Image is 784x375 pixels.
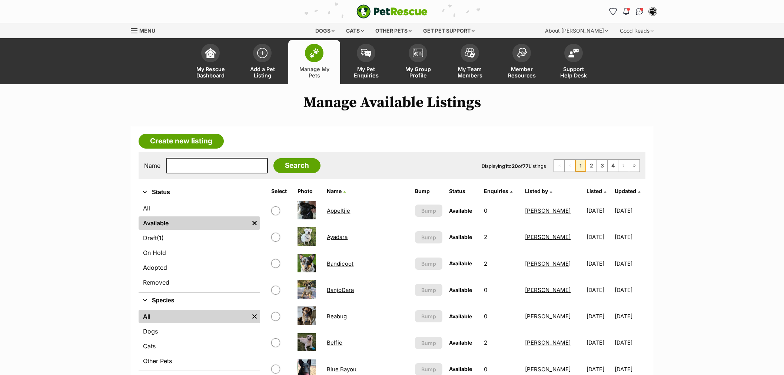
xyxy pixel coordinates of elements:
span: Manage My Pets [298,66,331,79]
a: Dogs [139,325,260,338]
a: Belfie [327,339,342,346]
a: Page 3 [597,160,607,172]
a: Page 2 [586,160,597,172]
span: Bump [421,260,436,268]
button: Bump [415,284,442,296]
strong: 77 [523,163,529,169]
td: [DATE] [615,198,645,223]
span: My Rescue Dashboard [194,66,227,79]
span: Bump [421,233,436,241]
a: Next page [618,160,629,172]
a: Enquiries [484,188,512,194]
a: [PERSON_NAME] [525,313,571,320]
td: 0 [481,303,522,329]
span: Listed [587,188,602,194]
div: Other pets [370,23,417,38]
div: Species [139,308,260,371]
button: Bump [415,231,442,243]
span: Menu [139,27,155,34]
span: Available [449,234,472,240]
td: 0 [481,277,522,303]
span: Listed by [525,188,548,194]
nav: Pagination [554,159,640,172]
strong: 20 [512,163,518,169]
td: 0 [481,198,522,223]
span: Page 1 [575,160,586,172]
a: Name [327,188,346,194]
span: Available [449,366,472,372]
td: [DATE] [584,277,614,303]
div: Get pet support [418,23,480,38]
a: All [139,310,249,323]
label: Name [144,162,160,169]
img: Lynda Smith profile pic [649,8,657,15]
a: Manage My Pets [288,40,340,84]
img: team-members-icon-5396bd8760b3fe7c0b43da4ab00e1e3bb1a5d9ba89233759b79545d2d3fc5d0d.svg [465,48,475,58]
td: 2 [481,330,522,355]
td: [DATE] [584,303,614,329]
span: Bump [421,286,436,294]
a: Other Pets [139,354,260,368]
span: My Group Profile [401,66,435,79]
td: [DATE] [615,251,645,276]
a: My Rescue Dashboard [185,40,236,84]
a: Bandicoot [327,260,353,267]
a: [PERSON_NAME] [525,286,571,293]
a: Appeltjie [327,207,350,214]
span: Available [449,339,472,346]
span: My Team Members [453,66,486,79]
input: Search [273,158,320,173]
button: My account [647,6,659,17]
span: Bump [421,339,436,347]
td: [DATE] [584,198,614,223]
a: Listed by [525,188,552,194]
a: Removed [139,276,260,289]
td: [DATE] [615,303,645,329]
button: Status [139,187,260,197]
button: Bump [415,205,442,217]
div: About [PERSON_NAME] [540,23,613,38]
a: Cats [139,339,260,353]
img: dashboard-icon-eb2f2d2d3e046f16d808141f083e7271f6b2e854fb5c12c21221c1fb7104beca.svg [205,48,216,58]
button: Bump [415,337,442,349]
a: PetRescue [356,4,428,19]
a: Conversations [634,6,645,17]
img: manage-my-pets-icon-02211641906a0b7f246fdf0571729dbe1e7629f14944591b6c1af311fb30b64b.svg [309,48,319,58]
th: Bump [412,185,445,197]
a: [PERSON_NAME] [525,339,571,346]
div: Dogs [310,23,340,38]
span: Bump [421,365,436,373]
img: group-profile-icon-3fa3cf56718a62981997c0bc7e787c4b2cf8bcc04b72c1350f741eb67cf2f40e.svg [413,49,423,57]
td: [DATE] [584,251,614,276]
th: Photo [295,185,323,197]
img: add-pet-listing-icon-0afa8454b4691262ce3f59096e99ab1cd57d4a30225e0717b998d2c9b9846f56.svg [257,48,268,58]
a: My Team Members [444,40,496,84]
td: [DATE] [615,224,645,250]
td: 2 [481,251,522,276]
a: Available [139,216,249,230]
span: translation missing: en.admin.listings.index.attributes.enquiries [484,188,508,194]
button: Bump [415,310,442,322]
span: My Pet Enquiries [349,66,383,79]
a: [PERSON_NAME] [525,233,571,240]
a: Create new listing [139,134,224,149]
a: Favourites [607,6,619,17]
a: On Hold [139,246,260,259]
img: member-resources-icon-8e73f808a243e03378d46382f2149f9095a855e16c252ad45f914b54edf8863c.svg [516,48,527,58]
a: [PERSON_NAME] [525,260,571,267]
span: Previous page [565,160,575,172]
button: Notifications [620,6,632,17]
img: pet-enquiries-icon-7e3ad2cf08bfb03b45e93fb7055b45f3efa6380592205ae92323e6603595dc1f.svg [361,49,371,57]
img: help-desk-icon-fdf02630f3aa405de69fd3d07c3f3aa587a6932b1a1747fa1d2bba05be0121f9.svg [568,49,579,57]
button: Species [139,296,260,305]
span: Available [449,313,472,319]
a: Support Help Desk [548,40,599,84]
ul: Account quick links [607,6,659,17]
span: Member Resources [505,66,538,79]
a: [PERSON_NAME] [525,207,571,214]
th: Status [446,185,480,197]
a: Remove filter [249,216,260,230]
td: [DATE] [615,330,645,355]
th: Select [268,185,293,197]
img: logo-e224e6f780fb5917bec1dbf3a21bbac754714ae5b6737aabdf751b685950b380.svg [356,4,428,19]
